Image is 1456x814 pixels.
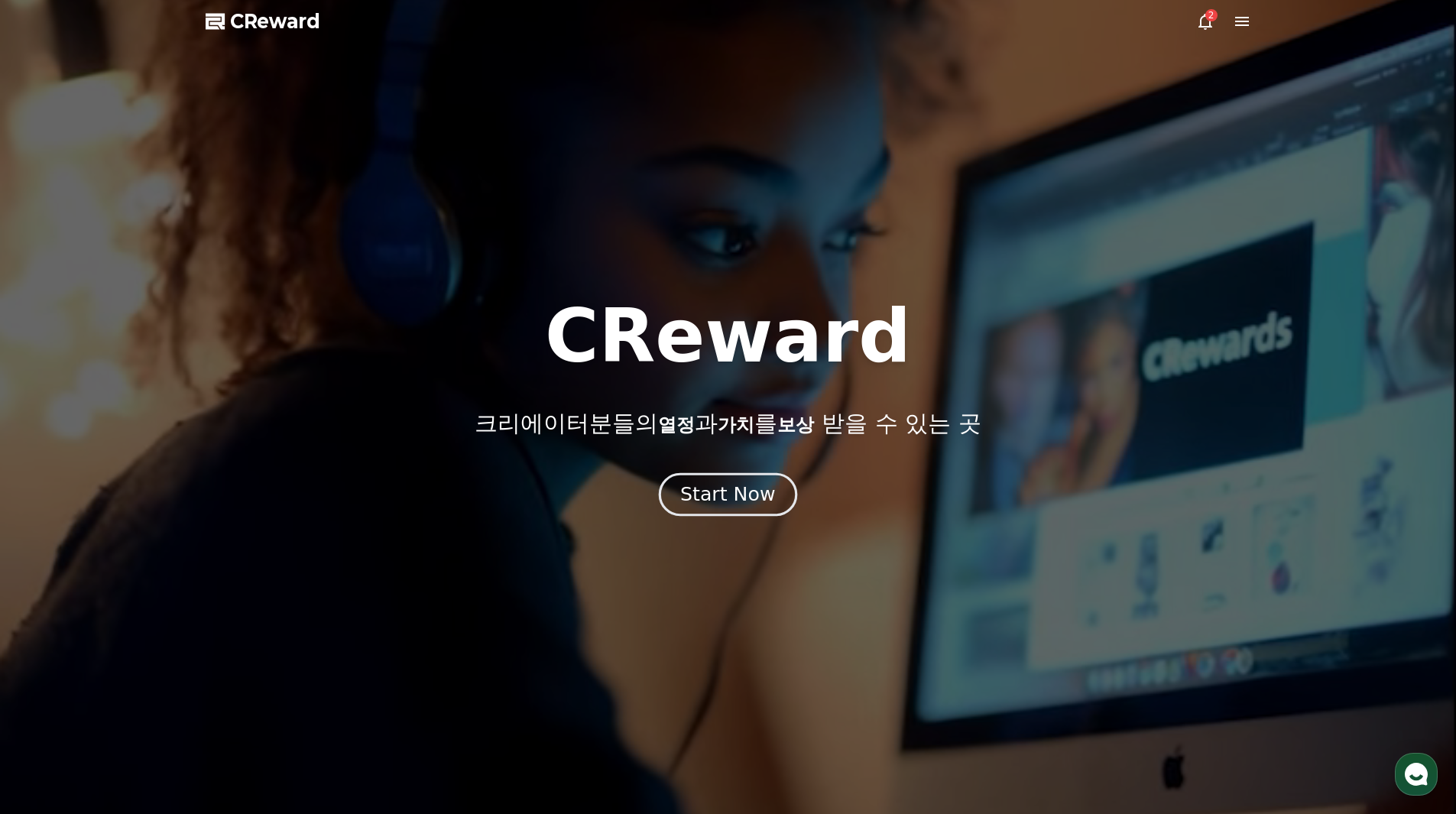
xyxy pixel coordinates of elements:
[659,472,797,516] button: Start Now
[140,508,158,521] span: 대화
[662,489,794,504] a: Start Now
[718,414,754,436] span: 가치
[236,508,255,520] span: 설정
[1205,9,1218,21] div: 2
[777,414,814,436] span: 보상
[475,410,981,437] p: 크리에이터분들의 과 를 받을 수 있는 곳
[48,508,57,520] span: 홈
[5,485,101,523] a: 홈
[230,9,320,34] span: CReward
[545,300,911,373] h1: CReward
[206,9,320,34] a: CReward
[680,482,775,508] div: Start Now
[101,485,197,523] a: 대화
[197,485,293,523] a: 설정
[658,414,695,436] span: 열정
[1196,12,1214,31] a: 2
